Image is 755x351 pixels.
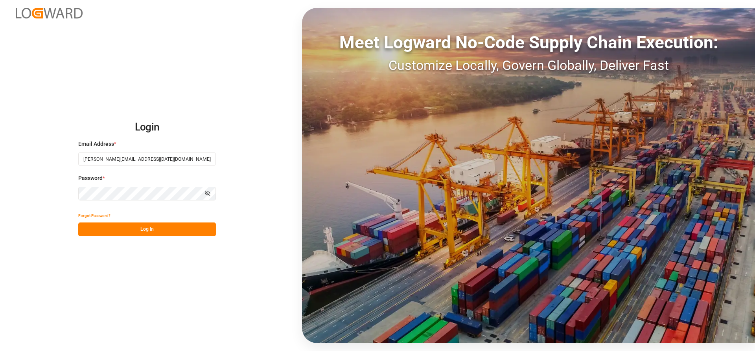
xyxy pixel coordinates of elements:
button: Forgot Password? [78,209,110,222]
div: Meet Logward No-Code Supply Chain Execution: [302,29,755,55]
img: Logward_new_orange.png [16,8,83,18]
span: Email Address [78,140,114,148]
button: Log In [78,222,216,236]
div: Customize Locally, Govern Globally, Deliver Fast [302,55,755,75]
h2: Login [78,115,216,140]
span: Password [78,174,103,182]
input: Enter your email [78,152,216,166]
